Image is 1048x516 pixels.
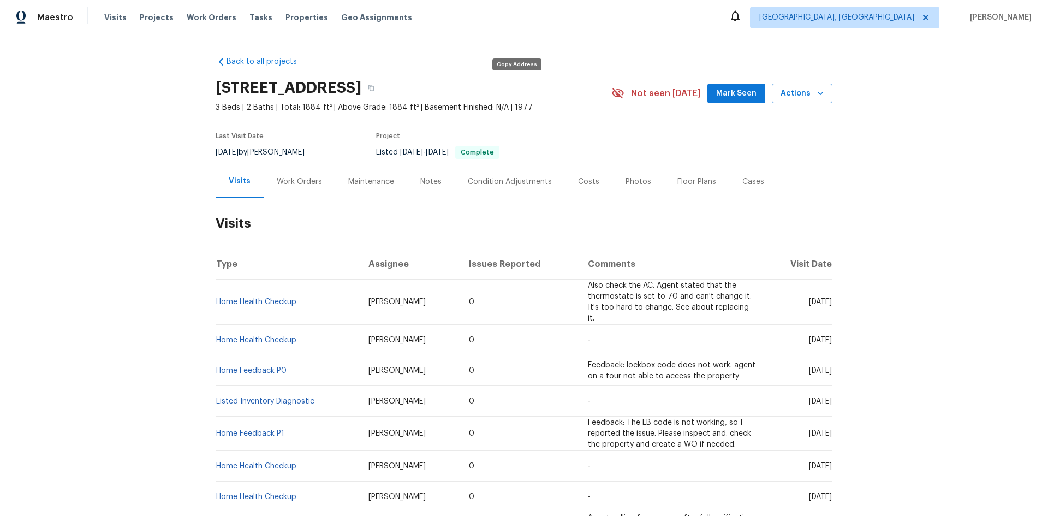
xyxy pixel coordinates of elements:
span: [DATE] [809,430,832,437]
span: [PERSON_NAME] [368,336,426,344]
span: [DATE] [809,367,832,375]
div: Visits [229,176,251,187]
span: Last Visit Date [216,133,264,139]
a: Back to all projects [216,56,320,67]
span: 3 Beds | 2 Baths | Total: 1884 ft² | Above Grade: 1884 ft² | Basement Finished: N/A | 1977 [216,102,611,113]
span: Feedback: The LB code is not working, so I reported the issue. Please inspect and. check the prop... [588,419,751,448]
span: [PERSON_NAME] [368,298,426,306]
h2: [STREET_ADDRESS] [216,82,361,93]
div: Condition Adjustments [468,176,552,187]
th: Visit Date [764,249,832,280]
div: Maintenance [348,176,394,187]
span: - [588,398,591,405]
a: Home Health Checkup [216,298,296,306]
a: Home Feedback P0 [216,367,287,375]
button: Mark Seen [707,84,765,104]
span: 0 [469,298,474,306]
span: [PERSON_NAME] [368,430,426,437]
div: by [PERSON_NAME] [216,146,318,159]
span: Geo Assignments [341,12,412,23]
span: 0 [469,493,474,501]
div: Floor Plans [677,176,716,187]
span: [DATE] [426,149,449,156]
span: [DATE] [216,149,239,156]
div: Work Orders [277,176,322,187]
span: [DATE] [809,398,832,405]
span: 0 [469,462,474,470]
span: [PERSON_NAME] [368,398,426,405]
span: Work Orders [187,12,236,23]
div: Cases [742,176,764,187]
span: 0 [469,430,474,437]
span: [PERSON_NAME] [966,12,1032,23]
th: Issues Reported [460,249,580,280]
span: [DATE] [809,298,832,306]
span: 0 [469,367,474,375]
span: Properties [285,12,328,23]
span: [DATE] [400,149,423,156]
span: Feedback: lockbox code does not work. agent on a tour not able to access the property [588,361,755,380]
span: [GEOGRAPHIC_DATA], [GEOGRAPHIC_DATA] [759,12,914,23]
span: Listed [376,149,499,156]
span: Visits [104,12,127,23]
a: Home Feedback P1 [216,430,284,437]
span: [PERSON_NAME] [368,367,426,375]
span: - [588,493,591,501]
span: [PERSON_NAME] [368,493,426,501]
span: Maestro [37,12,73,23]
th: Type [216,249,360,280]
span: 0 [469,398,474,405]
span: Mark Seen [716,87,757,100]
th: Assignee [360,249,460,280]
span: [PERSON_NAME] [368,462,426,470]
span: Also check the AC. Agent stated that the thermostate is set to 70 and can't change it. It's too h... [588,282,752,322]
div: Notes [420,176,442,187]
span: - [588,336,591,344]
a: Home Health Checkup [216,336,296,344]
span: [DATE] [809,462,832,470]
span: Complete [456,149,498,156]
th: Comments [579,249,764,280]
button: Actions [772,84,832,104]
span: Project [376,133,400,139]
a: Home Health Checkup [216,462,296,470]
div: Photos [626,176,651,187]
h2: Visits [216,198,832,249]
a: Listed Inventory Diagnostic [216,398,314,405]
span: Actions [781,87,824,100]
a: Home Health Checkup [216,493,296,501]
div: Costs [578,176,599,187]
span: Projects [140,12,174,23]
span: - [400,149,449,156]
span: - [588,462,591,470]
span: Not seen [DATE] [631,88,701,99]
span: [DATE] [809,493,832,501]
span: 0 [469,336,474,344]
span: Tasks [249,14,272,21]
span: [DATE] [809,336,832,344]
